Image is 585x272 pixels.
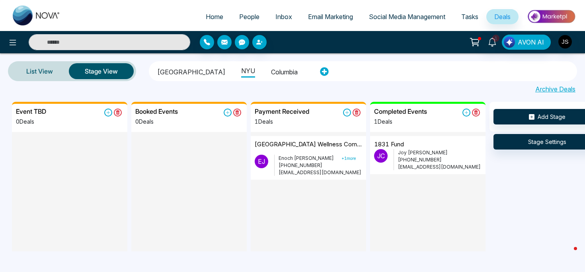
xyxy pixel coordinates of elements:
a: Tasks [453,9,486,24]
p: [EMAIL_ADDRESS][DOMAIN_NAME] [279,169,362,176]
p: Enoch [PERSON_NAME] [279,155,362,162]
iframe: Intercom live chat [558,245,577,264]
li: Columbia [271,64,298,78]
p: 1 Deals [374,117,427,126]
p: Joy [PERSON_NAME] [398,149,482,156]
span: Social Media Management [369,13,445,21]
a: List View [10,62,69,81]
small: + 1 more [341,156,356,161]
span: AVON AI [518,37,544,47]
p: 0 Deals [16,117,46,126]
li: [GEOGRAPHIC_DATA] [157,64,225,78]
span: Email Marketing [308,13,353,21]
span: Tasks [461,13,478,21]
img: Market-place.gif [523,8,580,25]
a: Home [198,9,231,24]
span: Inbox [275,13,292,21]
span: Home [206,13,223,21]
span: People [239,13,259,21]
button: AVON AI [502,35,551,50]
span: Deals [494,13,511,21]
a: Email Marketing [300,9,361,24]
h5: Payment Received [255,108,309,115]
img: User Avatar [558,35,572,49]
p: [EMAIL_ADDRESS][DOMAIN_NAME] [398,163,482,171]
a: People [231,9,267,24]
p: J C [374,149,388,163]
a: 1 [483,35,502,49]
a: Social Media Management [361,9,453,24]
p: [PHONE_NUMBER] [279,162,362,169]
a: Deals [486,9,519,24]
h5: Event TBD [16,108,46,115]
h5: Completed Events [374,108,427,115]
span: 1 [492,35,499,42]
p: [GEOGRAPHIC_DATA] Wellness Committee [255,140,362,149]
a: Inbox [267,9,300,24]
p: 1 Deals [255,117,309,126]
p: 1831 Fund [374,140,404,149]
p: 0 Deals [135,117,178,126]
h5: Booked Events [135,108,178,115]
li: NYU [241,63,255,78]
button: Stage View [69,63,134,79]
p: [PHONE_NUMBER] [398,156,482,163]
img: Lead Flow [504,37,515,48]
a: Archive Deals [535,84,575,94]
p: E J [255,155,268,168]
img: Nova CRM Logo [13,6,60,25]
